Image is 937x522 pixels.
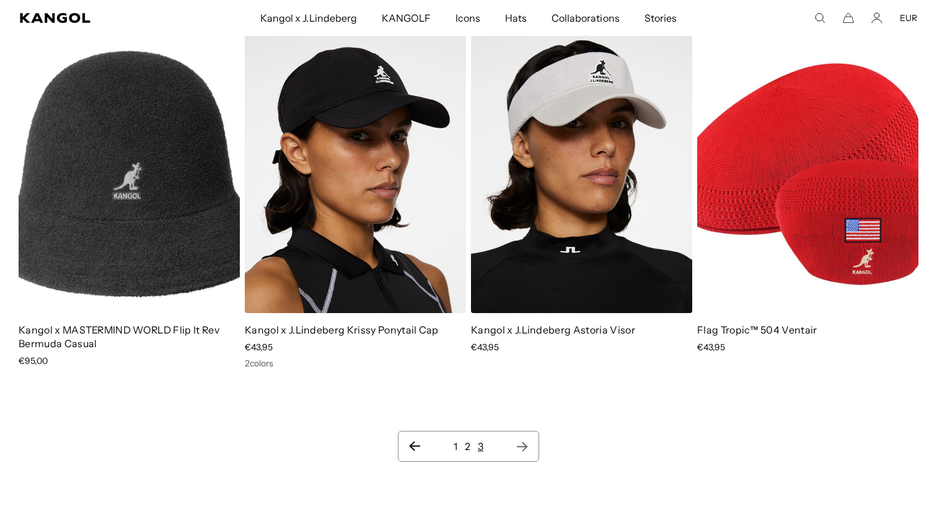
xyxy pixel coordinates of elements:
[471,35,692,313] img: Kangol x J.Lindeberg Astoria Visor
[245,342,273,353] span: €43,95
[697,324,817,336] a: Flag Tropic™ 504 Ventair
[245,35,466,313] img: Kangol x J.Lindeberg Krissy Ponytail Cap
[478,440,483,453] a: 3 page
[697,35,918,313] img: Flag Tropic™ 504 Ventair
[465,440,470,453] a: 2 page
[398,431,539,462] nav: Pagination
[408,440,421,453] a: Previous page
[471,342,499,353] span: €43,95
[20,13,172,23] a: Kangol
[697,342,725,353] span: €43,95
[814,12,825,24] summary: Search here
[871,12,882,24] a: Account
[900,12,917,24] button: EUR
[245,358,466,369] div: 2 colors
[471,324,635,336] a: Kangol x J.Lindeberg Astoria Visor
[245,324,439,336] a: Kangol x J.Lindeberg Krissy Ponytail Cap
[19,324,219,350] a: Kangol x MASTERMIND WORLD Flip It Rev Bermuda Casual
[19,35,240,313] img: Kangol x MASTERMIND WORLD Flip It Rev Bermuda Casual
[843,12,854,24] button: Cart
[454,440,457,453] a: 1 page
[19,355,48,366] span: €95,00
